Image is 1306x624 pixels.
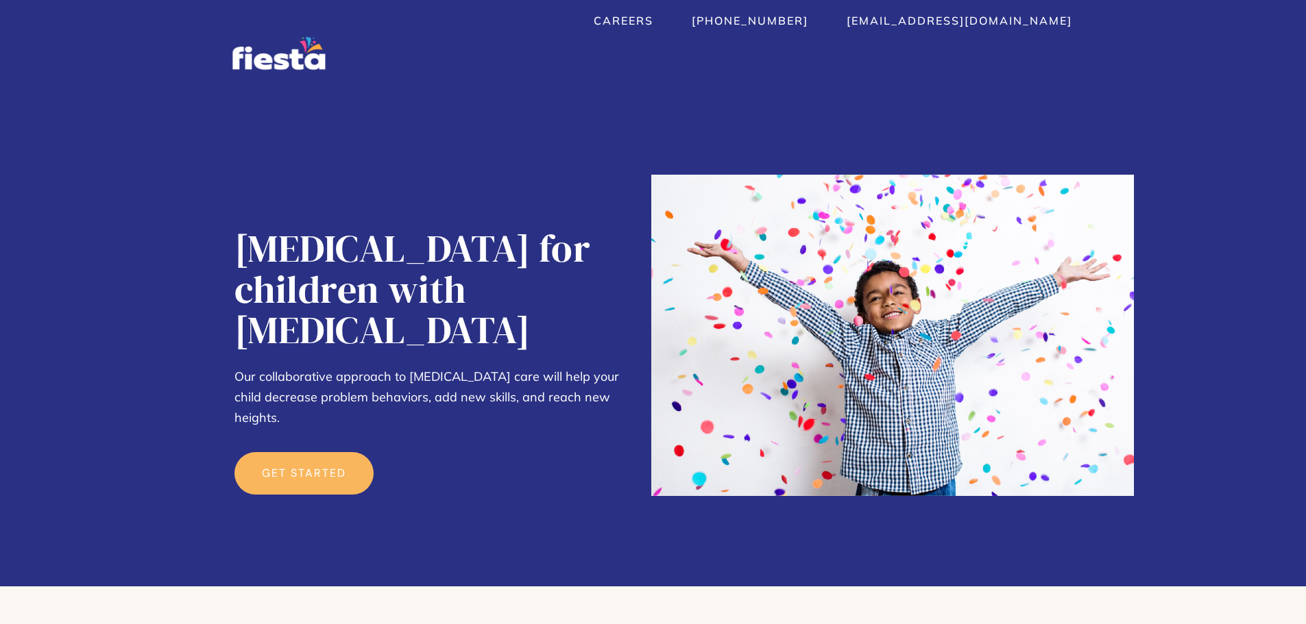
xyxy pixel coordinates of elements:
h1: [MEDICAL_DATA] for children with [MEDICAL_DATA] [234,228,637,350]
a: get started [234,452,374,495]
a: Careers [594,14,653,27]
a: [PHONE_NUMBER] [692,14,808,27]
p: Our collaborative approach to [MEDICAL_DATA] care will help your child decrease problem behaviors... [234,366,637,428]
img: Child with autism celebrates success [651,175,1134,496]
a: [EMAIL_ADDRESS][DOMAIN_NAME] [847,14,1072,27]
a: home [232,37,325,70]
